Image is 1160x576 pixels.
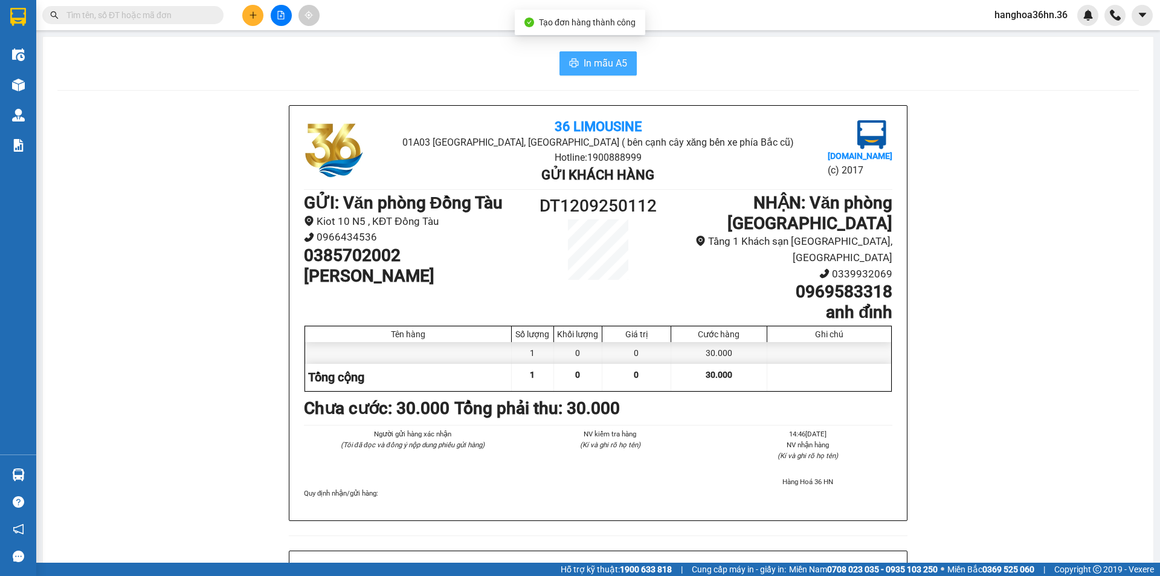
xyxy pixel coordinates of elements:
[672,302,892,323] h1: anh đỉnh
[1093,565,1101,574] span: copyright
[308,370,364,384] span: Tổng cộng
[602,342,671,364] div: 0
[12,48,25,61] img: warehouse-icon
[249,11,257,19] span: plus
[127,14,214,29] b: 36 Limousine
[304,213,524,230] li: Kiot 10 N5 , KĐT Đồng Tàu
[819,268,830,279] span: phone
[15,15,76,76] img: logo.jpg
[13,496,24,508] span: question-circle
[1137,10,1148,21] span: caret-down
[67,30,274,75] li: 01A03 [GEOGRAPHIC_DATA], [GEOGRAPHIC_DATA] ( bên cạnh cây xăng bến xe phía Bắc cũ)
[304,245,524,266] h1: 0385702002
[512,342,554,364] div: 1
[681,563,683,576] span: |
[10,8,26,26] img: logo-vxr
[328,429,497,439] li: Người gửi hàng xác nhận
[559,51,637,76] button: printerIn mẫu A5
[982,565,1034,574] strong: 0369 525 060
[724,476,892,487] li: Hàng Hoá 36 HN
[304,120,364,181] img: logo.jpg
[554,342,602,364] div: 0
[402,150,794,165] li: Hotline: 1900888999
[947,563,1034,576] span: Miền Bắc
[304,266,524,286] h1: [PERSON_NAME]
[620,565,672,574] strong: 1900 633 818
[778,451,838,460] i: (Kí và ghi rõ họ tên)
[271,5,292,26] button: file-add
[672,266,892,282] li: 0339932069
[304,229,524,245] li: 0966434536
[569,58,579,70] span: printer
[706,370,732,380] span: 30.000
[304,488,892,499] div: Quy định nhận/gửi hàng :
[304,398,449,418] b: Chưa cước : 30.000
[530,370,535,380] span: 1
[277,11,285,19] span: file-add
[12,109,25,121] img: warehouse-icon
[557,329,599,339] div: Khối lượng
[12,79,25,91] img: warehouse-icon
[605,329,668,339] div: Giá trị
[341,441,485,449] i: (Tôi đã đọc và đồng ý nộp dung phiếu gửi hàng)
[402,135,794,150] li: 01A03 [GEOGRAPHIC_DATA], [GEOGRAPHIC_DATA] ( bên cạnh cây xăng bến xe phía Bắc cũ)
[724,439,892,450] li: NV nhận hàng
[695,236,706,246] span: environment
[941,567,944,572] span: ⚪️
[304,193,503,213] b: GỬI : Văn phòng Đồng Tàu
[727,193,892,233] b: NHẬN : Văn phòng [GEOGRAPHIC_DATA]
[828,151,892,161] b: [DOMAIN_NAME]
[12,139,25,152] img: solution-icon
[308,329,508,339] div: Tên hàng
[1132,5,1153,26] button: caret-down
[584,56,627,71] span: In mẫu A5
[580,441,640,449] i: (Kí và ghi rõ họ tên)
[789,563,938,576] span: Miền Nam
[1110,10,1121,21] img: phone-icon
[555,119,642,134] b: 36 Limousine
[539,18,636,27] span: Tạo đơn hàng thành công
[13,551,24,562] span: message
[304,232,314,242] span: phone
[50,11,59,19] span: search
[827,565,938,574] strong: 0708 023 035 - 0935 103 250
[304,216,314,226] span: environment
[1083,10,1094,21] img: icon-new-feature
[12,468,25,481] img: warehouse-icon
[770,329,888,339] div: Ghi chú
[526,429,694,439] li: NV kiểm tra hàng
[672,233,892,265] li: Tầng 1 Khách sạn [GEOGRAPHIC_DATA], [GEOGRAPHIC_DATA]
[66,8,209,22] input: Tìm tên, số ĐT hoặc mã đơn
[67,75,274,90] li: Hotline: 1900888999
[672,282,892,302] h1: 0969583318
[304,11,313,19] span: aim
[985,7,1077,22] span: hanghoa36hn.36
[242,5,263,26] button: plus
[298,5,320,26] button: aim
[561,563,672,576] span: Hỗ trợ kỹ thuật:
[524,18,534,27] span: check-circle
[692,563,786,576] span: Cung cấp máy in - giấy in:
[724,429,892,439] li: 14:46[DATE]
[671,342,767,364] div: 30.000
[515,329,550,339] div: Số lượng
[634,370,639,380] span: 0
[524,193,672,219] h1: DT1209250112
[828,163,892,178] li: (c) 2017
[674,329,764,339] div: Cước hàng
[454,398,620,418] b: Tổng phải thu: 30.000
[575,370,580,380] span: 0
[1043,563,1045,576] span: |
[541,167,654,183] b: Gửi khách hàng
[13,523,24,535] span: notification
[857,120,886,149] img: logo.jpg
